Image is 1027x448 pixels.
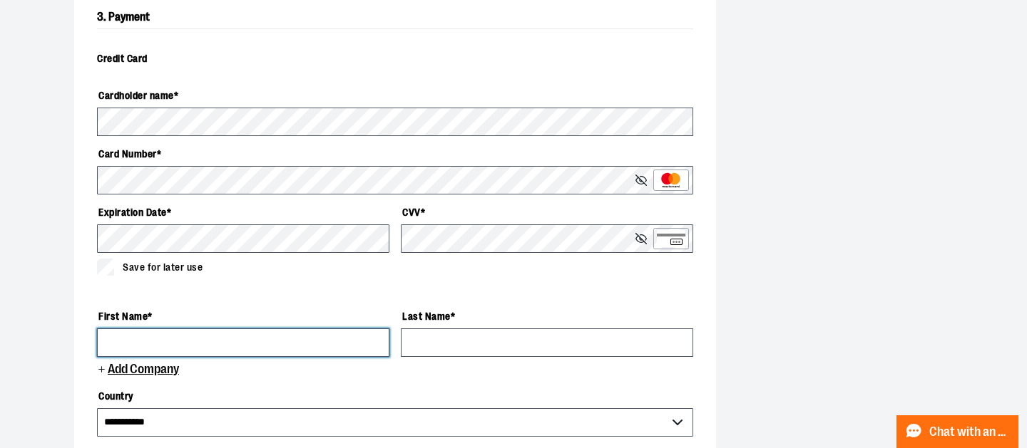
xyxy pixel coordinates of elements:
span: Save for later use [123,260,203,275]
span: Chat with an Expert [929,425,1010,439]
label: First Name * [97,304,389,328]
span: Credit Card [97,53,148,64]
label: Expiration Date * [97,200,389,224]
label: Country [97,384,693,408]
label: CVV * [401,200,693,224]
button: Chat with an Expert [896,415,1019,448]
span: Add Company [106,363,179,376]
button: Add Company [97,363,389,378]
label: Last Name * [401,304,693,328]
label: Card Number * [97,142,693,166]
h2: 3. Payment [97,6,693,29]
label: Cardholder name * [97,83,693,108]
input: Save for later use [97,259,114,276]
